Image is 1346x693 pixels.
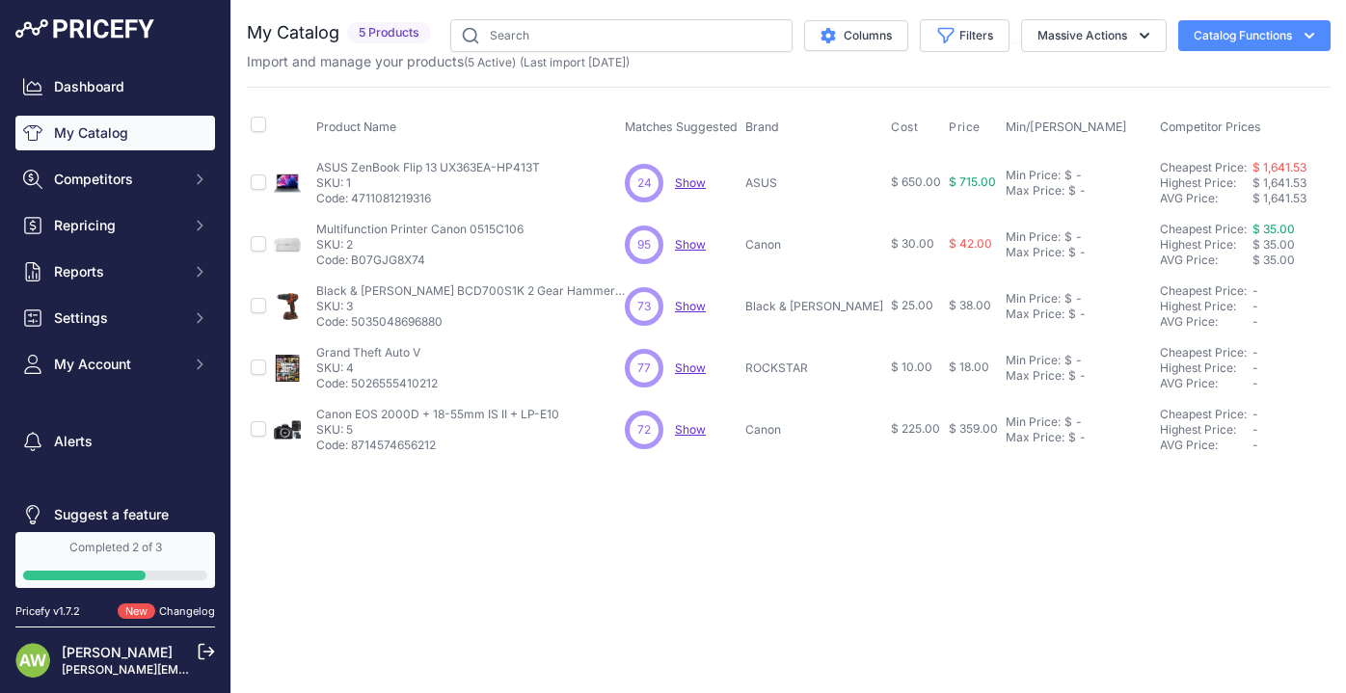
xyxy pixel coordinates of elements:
[949,360,989,374] span: $ 18.00
[1006,307,1064,322] div: Max Price:
[745,175,883,191] p: ASUS
[450,19,793,52] input: Search
[316,191,540,206] p: Code: 4711081219316
[54,170,180,189] span: Competitors
[15,19,154,39] img: Pricefy Logo
[15,162,215,197] button: Competitors
[1160,237,1252,253] div: Highest Price:
[1006,414,1061,430] div: Min Price:
[15,347,215,382] button: My Account
[520,55,630,69] span: (Last import [DATE])
[1252,407,1258,421] span: -
[1252,283,1258,298] span: -
[1160,345,1247,360] a: Cheapest Price:
[1160,222,1247,236] a: Cheapest Price:
[637,236,651,253] span: 95
[15,254,215,289] button: Reports
[1252,175,1306,190] span: $ 1,641.53
[316,422,559,438] p: SKU: 5
[637,360,651,377] span: 77
[625,120,738,134] span: Matches Suggested
[1252,422,1258,437] span: -
[675,422,706,437] span: Show
[920,19,1009,52] button: Filters
[1160,299,1252,314] div: Highest Price:
[675,237,706,252] a: Show
[1160,160,1247,174] a: Cheapest Price:
[1072,229,1082,245] div: -
[1006,291,1061,307] div: Min Price:
[1072,291,1082,307] div: -
[1006,245,1064,260] div: Max Price:
[62,662,359,677] a: [PERSON_NAME][EMAIL_ADDRESS][DOMAIN_NAME]
[891,360,932,374] span: $ 10.00
[54,216,180,235] span: Repricing
[23,540,207,555] div: Completed 2 of 3
[15,69,215,104] a: Dashboard
[1006,168,1061,183] div: Min Price:
[1064,229,1072,245] div: $
[1252,345,1258,360] span: -
[15,116,215,150] a: My Catalog
[1160,438,1252,453] div: AVG Price:
[949,120,981,135] span: Price
[468,55,512,69] a: 5 Active
[891,298,933,312] span: $ 25.00
[745,237,883,253] p: Canon
[1252,222,1295,236] a: $ 35.00
[316,222,524,237] p: Multifunction Printer Canon 0515C106
[1076,183,1086,199] div: -
[15,532,215,588] a: Completed 2 of 3
[1068,307,1076,322] div: $
[1160,175,1252,191] div: Highest Price:
[1006,229,1061,245] div: Min Price:
[15,603,80,620] div: Pricefy v1.7.2
[1252,191,1345,206] div: $ 1,641.53
[804,20,908,51] button: Columns
[637,174,652,192] span: 24
[675,175,706,190] a: Show
[15,301,215,335] button: Settings
[1160,407,1247,421] a: Cheapest Price:
[1006,183,1064,199] div: Max Price:
[1252,299,1258,313] span: -
[1006,353,1061,368] div: Min Price:
[949,236,992,251] span: $ 42.00
[1252,314,1258,329] span: -
[949,298,991,312] span: $ 38.00
[1160,120,1261,134] span: Competitor Prices
[891,120,918,135] span: Cost
[1076,368,1086,384] div: -
[1076,307,1086,322] div: -
[637,421,651,439] span: 72
[316,175,540,191] p: SKU: 1
[1160,376,1252,391] div: AVG Price:
[1252,438,1258,452] span: -
[159,604,215,618] a: Changelog
[54,262,180,281] span: Reports
[745,422,883,438] p: Canon
[891,421,940,436] span: $ 225.00
[1252,253,1345,268] div: $ 35.00
[15,208,215,243] button: Repricing
[891,120,922,135] button: Cost
[1068,430,1076,445] div: $
[1178,20,1331,51] button: Catalog Functions
[1006,368,1064,384] div: Max Price:
[745,299,883,314] p: Black & [PERSON_NAME]
[1068,368,1076,384] div: $
[15,69,215,532] nav: Sidebar
[1160,283,1247,298] a: Cheapest Price:
[316,237,524,253] p: SKU: 2
[1068,183,1076,199] div: $
[675,299,706,313] a: Show
[316,160,540,175] p: ASUS ZenBook Flip 13 UX363EA-HP413T
[464,55,516,69] span: ( )
[316,283,625,299] p: Black & [PERSON_NAME] BCD700S1K 2 Gear Hammer Drill 18V 1 x 1.5[PERSON_NAME]-ion
[1072,414,1082,430] div: -
[316,360,438,376] p: SKU: 4
[1160,314,1252,330] div: AVG Price:
[1076,245,1086,260] div: -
